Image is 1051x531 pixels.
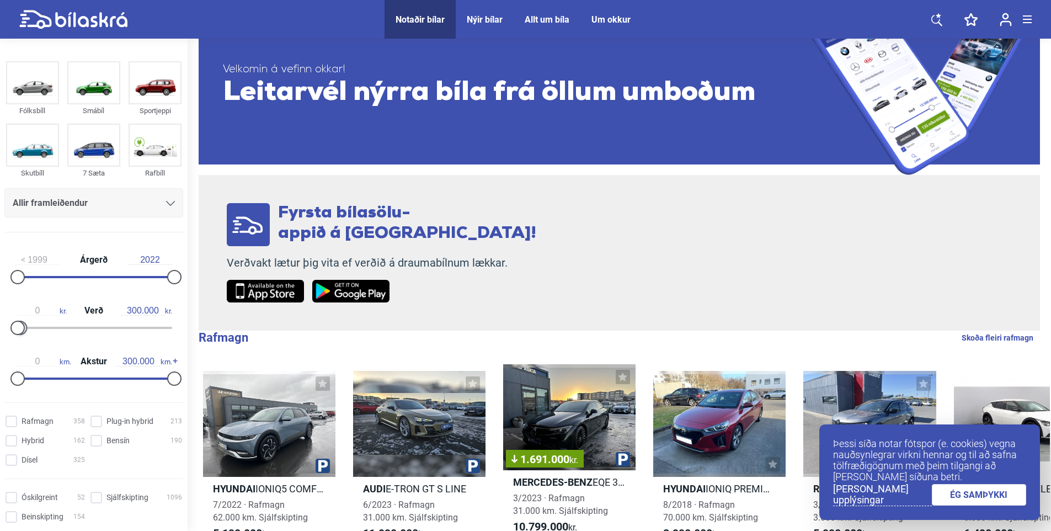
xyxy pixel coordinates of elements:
[82,306,106,315] span: Verð
[278,205,536,242] span: Fyrsta bílasölu- appið á [GEOGRAPHIC_DATA]!
[129,167,182,179] div: Rafbíll
[932,484,1027,506] a: ÉG SAMÞYKKI
[73,435,85,447] span: 162
[213,500,308,523] span: 7/2022 · Rafmagn 62.000 km. Sjálfskipting
[363,483,386,495] b: Audi
[503,476,636,488] h2: EQE 350 4MATIC
[223,63,808,77] span: Velkomin á vefinn okkar!
[116,357,172,367] span: km.
[663,500,758,523] span: 8/2018 · Rafmagn 70.000 km. Sjálfskipting
[653,482,786,495] h2: IONIQ PREMIUM
[199,331,248,344] b: Rafmagn
[1000,13,1012,26] img: user-login.svg
[353,482,486,495] h2: E-TRON GT S LINE
[22,492,58,503] span: Óskilgreint
[170,435,182,447] span: 190
[67,104,120,117] div: Smábíl
[223,77,808,110] span: Leitarvél nýrra bíla frá öllum umboðum
[22,511,63,523] span: Beinskipting
[227,256,536,270] p: Verðvakt lætur þig vita ef verðið á draumabílnum lækkar.
[73,416,85,427] span: 358
[106,435,130,447] span: Bensín
[833,484,932,506] a: [PERSON_NAME] upplýsingar
[129,104,182,117] div: Sportjeppi
[203,482,335,495] h2: IONIQ5 COMFORT 73KWH 2WD
[511,454,578,465] span: 1.691.000
[6,104,59,117] div: Fólksbíll
[22,416,54,427] span: Rafmagn
[170,416,182,427] span: 213
[962,331,1033,345] a: Skoða fleiri rafmagn
[833,438,1026,482] p: Þessi síða notar fótspor (e. cookies) vegna nauðsynlegrar virkni hennar og til að safna tölfræðig...
[13,195,88,211] span: Allir framleiðendur
[513,493,608,516] span: 3/2023 · Rafmagn 31.000 km. Sjálfskipting
[77,492,85,503] span: 52
[22,435,44,447] span: Hybrid
[663,483,706,495] b: Hyundai
[106,492,148,503] span: Sjálfskipting
[363,500,458,523] span: 6/2023 · Rafmagn 31.000 km. Sjálfskipting
[591,14,631,25] a: Um okkur
[67,167,120,179] div: 7 Sæta
[106,416,153,427] span: Plug-in hybrid
[813,500,903,523] span: 3/2025 · Rafmagn 3.000 km. Sjálfskipting
[396,14,445,25] a: Notaðir bílar
[73,511,85,523] span: 154
[78,357,110,366] span: Akstur
[73,454,85,466] span: 325
[77,256,110,264] span: Árgerð
[525,14,569,25] a: Allt um bíla
[22,454,38,466] span: Dísel
[167,492,182,503] span: 1096
[513,476,593,488] b: Mercedes-Benz
[813,483,856,495] b: Renault
[15,357,71,367] span: km.
[467,14,503,25] a: Nýir bílar
[569,455,578,465] span: kr.
[121,306,172,316] span: kr.
[6,167,59,179] div: Skutbíll
[15,306,67,316] span: kr.
[213,483,255,495] b: Hyundai
[803,482,936,495] h2: MEGANE E-TECH ICONIC 60 KWH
